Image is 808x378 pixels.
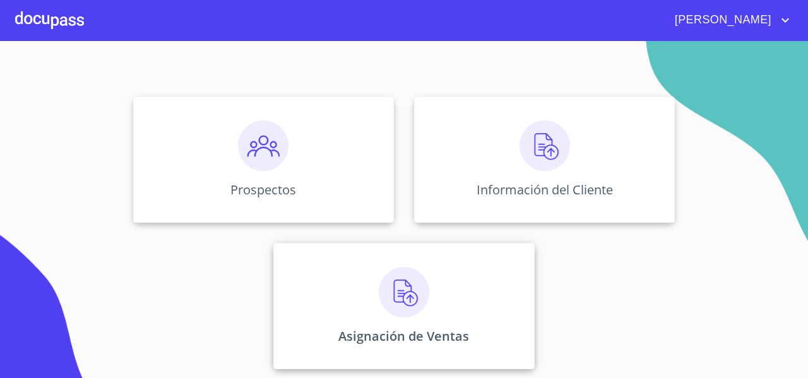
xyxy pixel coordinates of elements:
img: carga.png [520,121,570,171]
span: [PERSON_NAME] [665,10,778,30]
button: account of current user [665,10,793,30]
p: Asignación de Ventas [338,328,469,345]
p: Prospectos [230,181,296,198]
p: Información del Cliente [477,181,613,198]
img: carga.png [379,267,429,317]
img: prospectos.png [238,121,288,171]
